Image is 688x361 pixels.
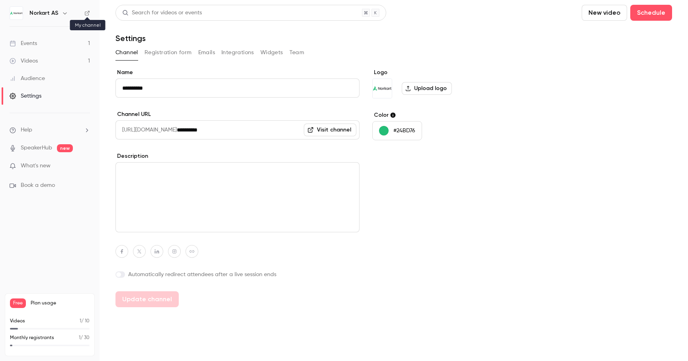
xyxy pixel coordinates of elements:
[10,7,23,20] img: Norkart AS
[393,127,415,135] p: #24BD76
[80,319,81,324] span: 1
[115,152,360,160] label: Description
[115,110,360,118] label: Channel URL
[122,9,202,17] div: Search for videos or events
[372,121,422,140] button: #24BD76
[21,181,55,190] span: Book a demo
[115,120,177,139] span: [URL][DOMAIN_NAME]
[115,46,138,59] button: Channel
[10,298,26,308] span: Free
[10,39,37,47] div: Events
[10,126,90,134] li: help-dropdown-opener
[582,5,627,21] button: New video
[115,271,360,279] label: Automatically redirect attendees after a live session ends
[10,75,45,82] div: Audience
[80,318,90,325] p: / 10
[630,5,672,21] button: Schedule
[10,92,41,100] div: Settings
[372,69,494,98] section: Logo
[402,82,452,95] label: Upload logo
[372,69,494,77] label: Logo
[79,334,90,341] p: / 30
[29,9,59,17] h6: Norkart AS
[21,126,32,134] span: Help
[372,111,494,119] label: Color
[57,144,73,152] span: new
[10,334,54,341] p: Monthly registrants
[10,318,25,325] p: Videos
[10,57,38,65] div: Videos
[21,144,52,152] a: SpeakerHub
[198,46,215,59] button: Emails
[115,33,146,43] h1: Settings
[289,46,305,59] button: Team
[304,124,356,136] a: Visit channel
[31,300,90,306] span: Plan usage
[115,69,360,77] label: Name
[21,162,51,170] span: What's new
[79,335,80,340] span: 1
[145,46,192,59] button: Registration form
[221,46,254,59] button: Integrations
[373,79,392,98] img: Norkart AS
[260,46,283,59] button: Widgets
